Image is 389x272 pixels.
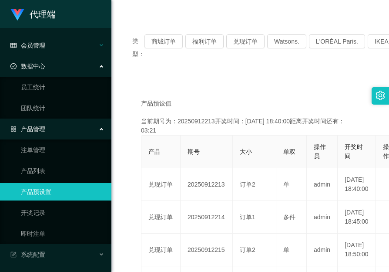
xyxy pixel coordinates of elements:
button: 商城订单 [144,34,183,48]
td: [DATE] 18:45:00 [338,201,376,234]
a: 代理端 [10,10,56,17]
a: 产品预设置 [21,183,104,201]
span: 单 [283,181,289,188]
i: 图标: setting [376,91,385,100]
span: 产品预设值 [141,99,171,108]
i: 图标: appstore-o [10,126,17,132]
i: 图标: table [10,42,17,48]
span: 会员管理 [10,42,45,49]
span: 操作员 [314,143,326,160]
td: admin [307,201,338,234]
button: 兑现订单 [226,34,265,48]
a: 开奖记录 [21,204,104,221]
i: 图标: check-circle-o [10,63,17,69]
span: 单 [283,246,289,253]
button: L'ORÉAL Paris. [309,34,365,48]
h1: 代理端 [30,0,56,28]
span: 数据中心 [10,63,45,70]
a: 注单管理 [21,141,104,159]
td: 兑现订单 [141,201,181,234]
td: admin [307,234,338,266]
span: 类型： [132,34,144,61]
td: [DATE] 18:40:00 [338,168,376,201]
div: 当前期号为：20250912213开奖时间：[DATE] 18:40:00距离开奖时间还有：03:21 [141,117,359,135]
a: 产品列表 [21,162,104,180]
td: 兑现订单 [141,234,181,266]
span: 产品管理 [10,126,45,133]
span: 大小 [240,148,252,155]
span: 开奖时间 [345,143,363,160]
a: 团队统计 [21,99,104,117]
span: 系统配置 [10,251,45,258]
span: 操作 [383,143,389,160]
span: 产品 [148,148,161,155]
button: 福利订单 [185,34,224,48]
span: 单双 [283,148,295,155]
span: 订单2 [240,181,255,188]
i: 图标: form [10,252,17,258]
td: 20250912214 [181,201,233,234]
img: logo.9652507e.png [10,9,24,21]
span: 订单1 [240,214,255,221]
td: [DATE] 18:50:00 [338,234,376,266]
a: 员工统计 [21,78,104,96]
td: 20250912213 [181,168,233,201]
td: 20250912215 [181,234,233,266]
span: 期号 [188,148,200,155]
td: admin [307,168,338,201]
a: 即时注单 [21,225,104,242]
span: 多件 [283,214,295,221]
td: 兑现订单 [141,168,181,201]
span: 订单2 [240,246,255,253]
button: Watsons. [267,34,306,48]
